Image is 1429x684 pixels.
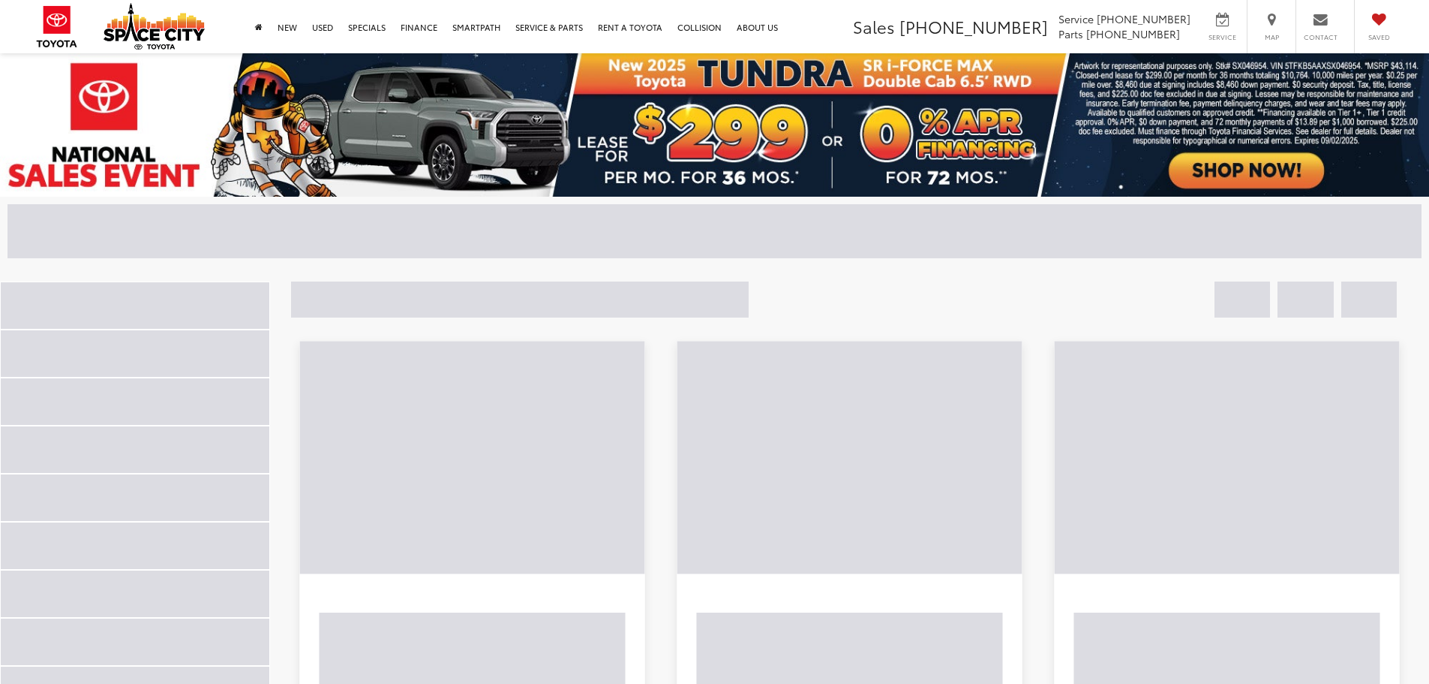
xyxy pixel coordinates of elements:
span: [PHONE_NUMBER] [899,14,1048,38]
span: [PHONE_NUMBER] [1086,26,1180,41]
img: Space City Toyota [104,3,205,50]
span: Map [1255,32,1288,42]
span: Saved [1362,32,1395,42]
span: Service [1058,11,1094,26]
span: Contact [1304,32,1337,42]
span: Service [1205,32,1239,42]
span: [PHONE_NUMBER] [1097,11,1190,26]
span: Parts [1058,26,1083,41]
span: Sales [853,14,895,38]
